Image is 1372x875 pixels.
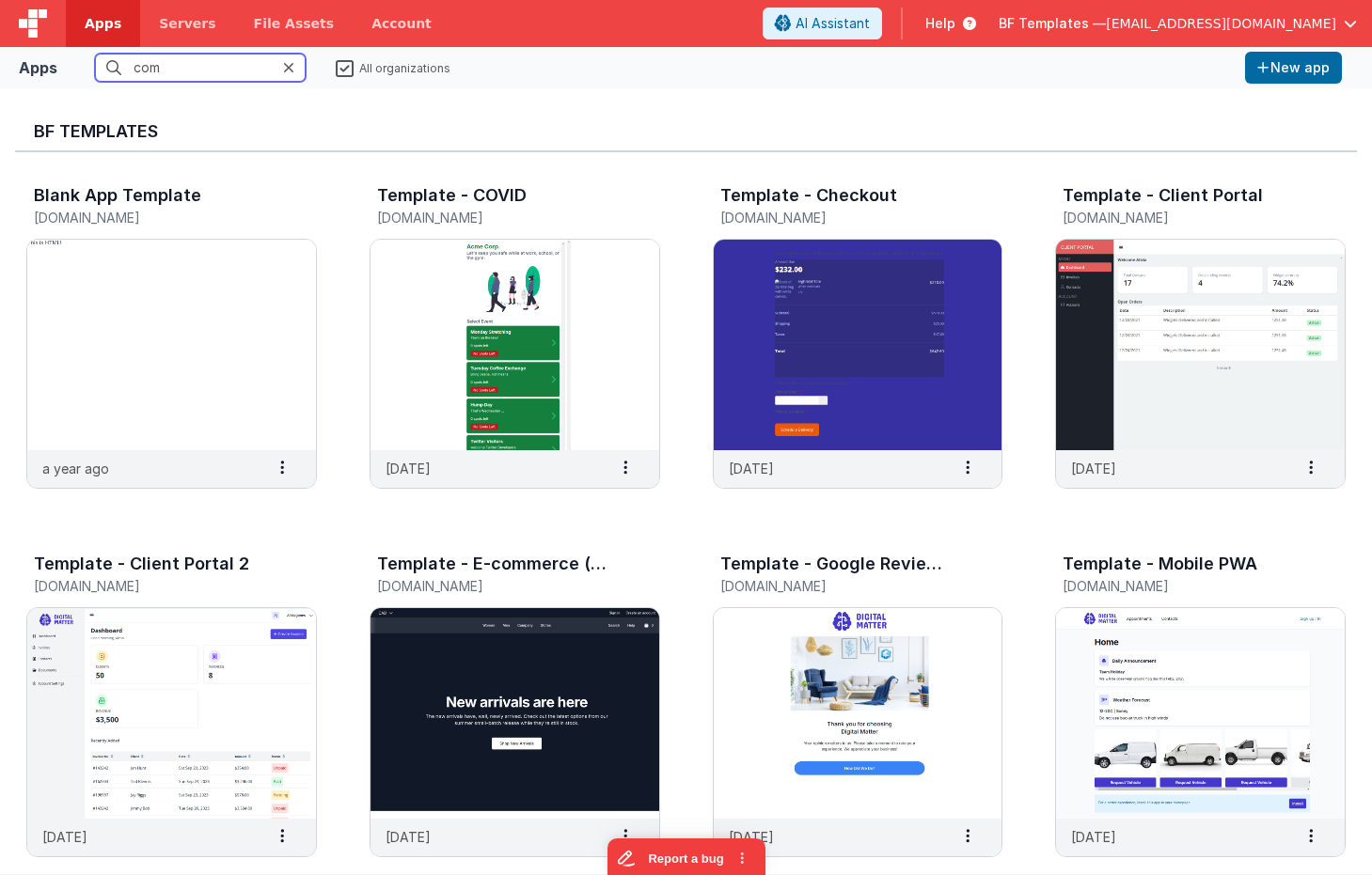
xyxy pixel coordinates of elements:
[720,579,956,593] h5: [DOMAIN_NAME]
[377,211,613,225] h5: [DOMAIN_NAME]
[377,186,527,205] h3: Template - COVID
[34,186,201,205] h3: Blank App Template
[377,555,607,573] h3: Template - E-commerce (Tailwind)
[763,8,882,39] button: AI Assistant
[42,827,87,847] p: [DATE]
[720,186,897,205] h3: Template - Checkout
[1106,14,1336,33] span: [EMAIL_ADDRESS][DOMAIN_NAME]
[729,459,774,478] p: [DATE]
[1063,186,1263,205] h3: Template - Client Portal
[1071,827,1116,847] p: [DATE]
[19,56,57,79] div: Apps
[729,827,774,847] p: [DATE]
[34,579,270,593] h5: [DOMAIN_NAME]
[34,555,249,573] h3: Template - Client Portal 2
[42,459,109,478] p: a year ago
[925,14,955,33] span: Help
[720,211,956,225] h5: [DOMAIN_NAME]
[386,827,431,847] p: [DATE]
[1063,211,1299,225] h5: [DOMAIN_NAME]
[85,14,121,33] span: Apps
[796,14,870,33] span: AI Assistant
[34,122,1338,141] h3: BF Templates
[254,14,335,33] span: File Assets
[386,459,431,478] p: [DATE]
[377,579,613,593] h5: [DOMAIN_NAME]
[999,14,1106,33] span: BF Templates —
[999,14,1357,33] button: BF Templates — [EMAIL_ADDRESS][DOMAIN_NAME]
[1071,459,1116,478] p: [DATE]
[1063,555,1257,573] h3: Template - Mobile PWA
[159,14,215,33] span: Servers
[95,54,306,82] input: Search apps
[336,58,450,76] label: All organizations
[1063,579,1299,593] h5: [DOMAIN_NAME]
[720,555,951,573] h3: Template - Google Review App
[1245,52,1342,84] button: New app
[34,211,270,225] h5: [DOMAIN_NAME]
